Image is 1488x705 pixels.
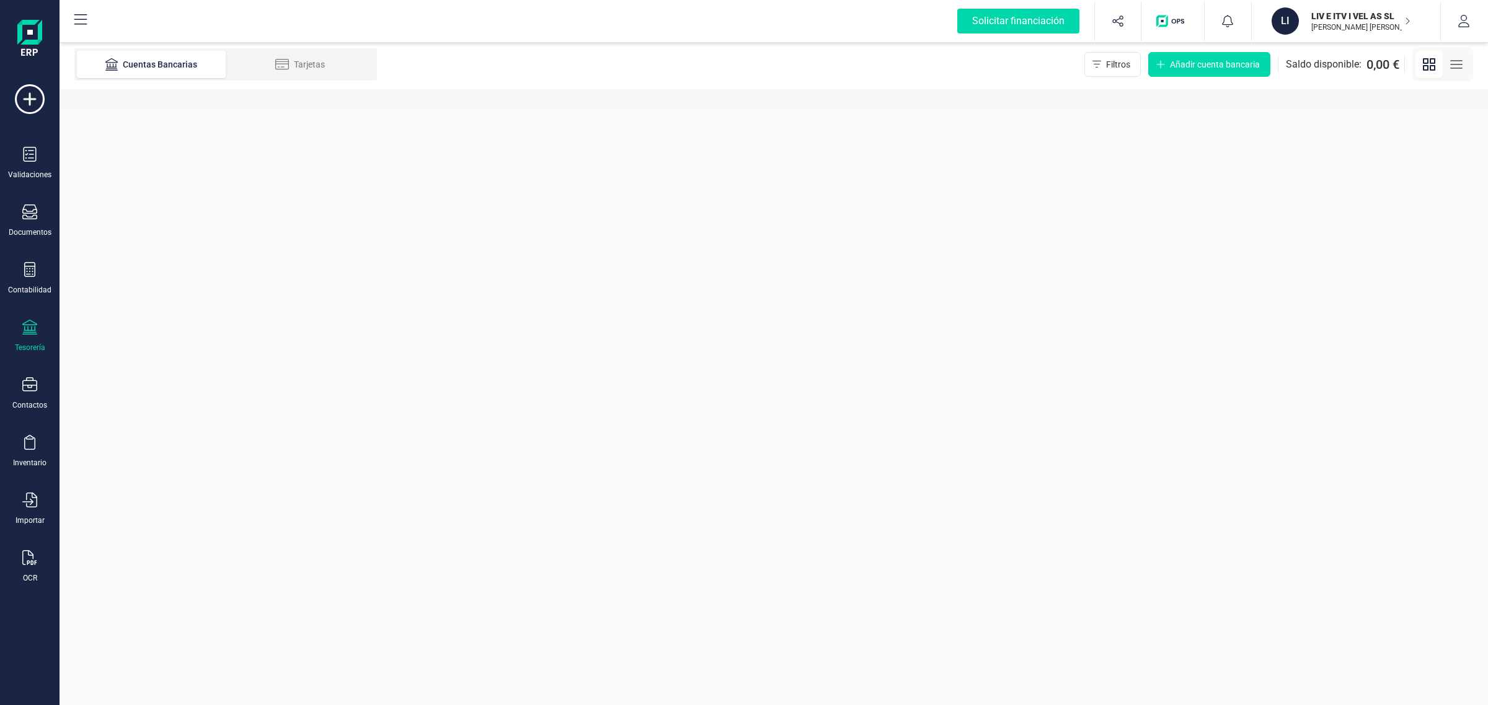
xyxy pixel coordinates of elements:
[1286,57,1362,72] span: Saldo disponible:
[1311,22,1410,32] p: [PERSON_NAME] [PERSON_NAME]
[1267,1,1425,41] button: LILIV E ITV I VEL AS SL[PERSON_NAME] [PERSON_NAME]
[15,515,45,525] div: Importar
[102,58,201,71] div: Cuentas Bancarias
[8,285,51,295] div: Contabilidad
[1149,1,1197,41] button: Logo de OPS
[1156,15,1189,27] img: Logo de OPS
[15,343,45,352] div: Tesorería
[957,9,1079,33] div: Solicitar financiación
[23,573,37,583] div: OCR
[1311,10,1410,22] p: LIV E ITV I VEL AS SL
[1106,58,1130,71] span: Filtros
[1148,52,1270,77] button: Añadir cuenta bancaria
[1084,52,1141,77] button: Filtros
[8,170,51,180] div: Validaciones
[942,1,1094,41] button: Solicitar financiación
[1272,7,1299,35] div: LI
[9,227,51,237] div: Documentos
[1366,56,1399,73] span: 0,00 €
[250,58,350,71] div: Tarjetas
[13,458,46,468] div: Inventario
[1170,58,1260,71] span: Añadir cuenta bancaria
[17,20,42,59] img: Logo Finanedi
[12,400,47,410] div: Contactos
